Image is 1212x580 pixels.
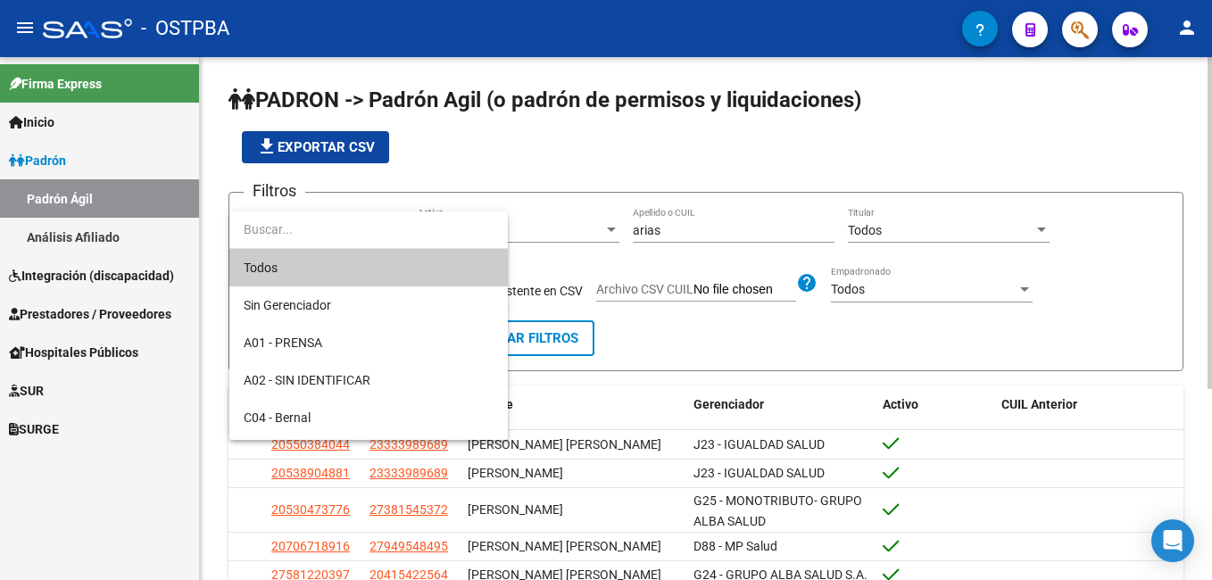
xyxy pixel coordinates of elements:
span: A01 - PRENSA [244,336,322,350]
span: Sin Gerenciador [244,298,331,312]
span: A02 - SIN IDENTIFICAR [244,373,370,387]
div: Open Intercom Messenger [1151,519,1194,562]
span: Todos [244,249,494,286]
input: dropdown search [229,210,508,247]
span: C04 - Bernal [244,410,311,425]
